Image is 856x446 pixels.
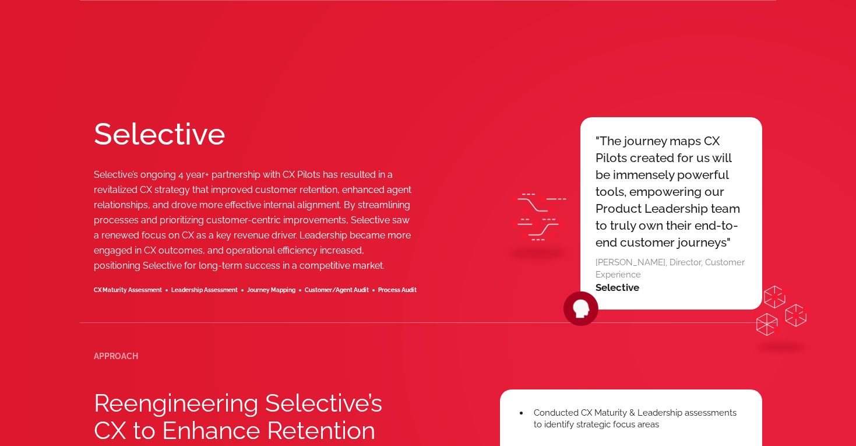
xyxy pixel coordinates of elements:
[192,15,228,54] div: Services
[305,287,369,293] div: Customer/Agent Audit
[298,29,345,40] a: Our Work
[94,117,333,151] div: Selective
[240,15,286,54] div: Resources
[171,287,238,293] div: Leadership Assessment
[94,167,411,273] p: Selective’s ongoing 4 year+ partnership with CX Pilots has resulted in a revitalized CX strategy ...
[247,287,295,293] div: Journey Mapping
[94,287,162,293] div: CX Maturity Assessment
[596,257,747,281] div: [PERSON_NAME], Director, Customer Experience
[596,281,747,294] div: Selective
[704,20,756,48] a: Contact
[626,20,702,48] a: Free CX Audit
[596,132,747,251] p: "The journey maps CX Pilots created for us will be immensely powerful tools, empowering our Produ...
[94,352,138,360] div: approach
[378,287,417,293] div: Process Audit
[240,26,286,43] div: Resources
[192,26,228,43] div: Services
[529,407,745,442] li: Conducted CX Maturity & Leadership assessments to identify strategic focus areas ‍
